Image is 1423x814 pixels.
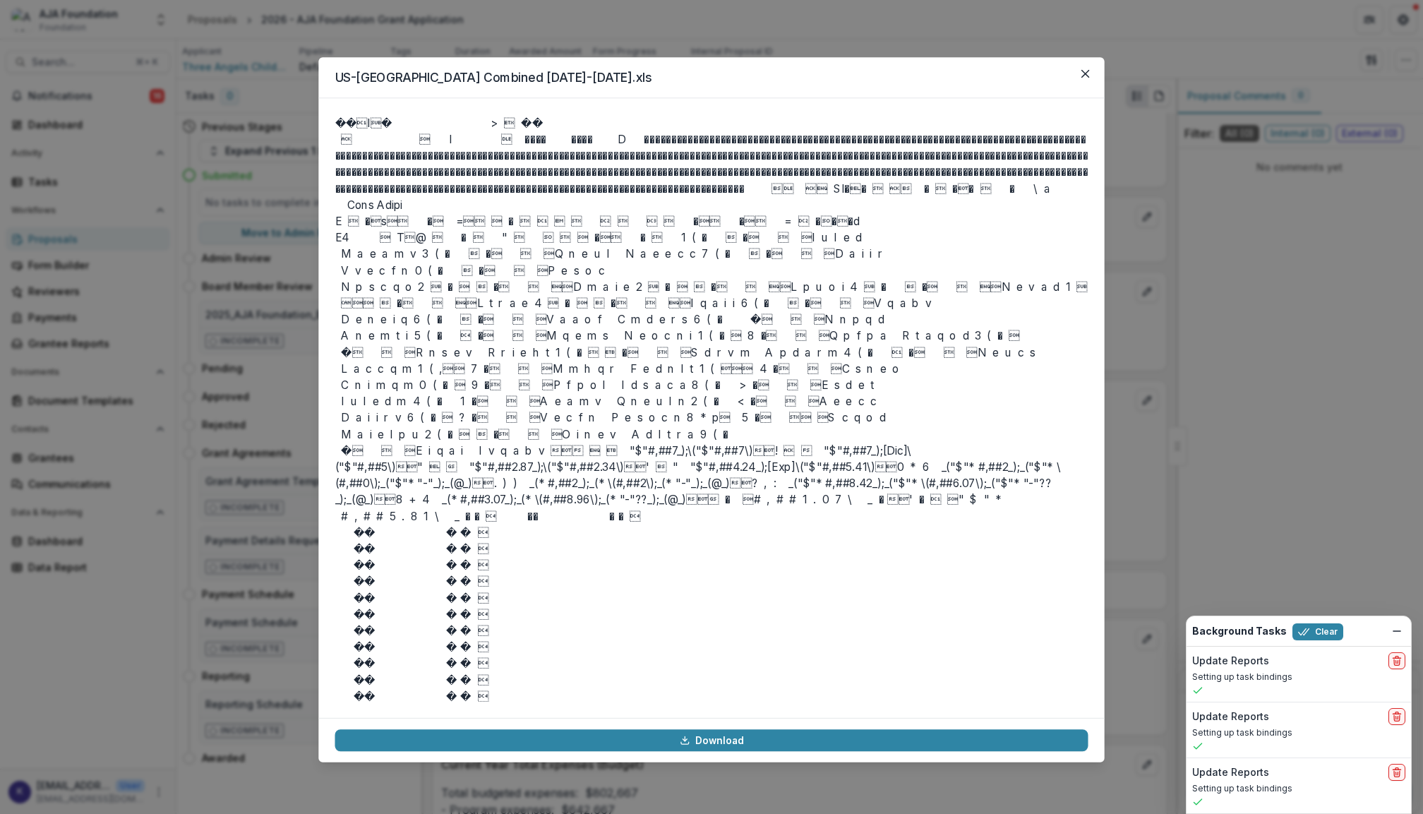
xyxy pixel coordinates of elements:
[1192,626,1287,638] h2: Background Tasks
[1192,726,1405,739] p: Setting up task bindings
[1192,767,1269,779] h2: Update Reports
[1192,711,1269,723] h2: Update Reports
[1192,782,1405,795] p: Setting up task bindings
[1192,655,1269,667] h2: Update Reports
[1292,623,1343,640] button: Clear
[318,57,1104,98] header: US-[GEOGRAPHIC_DATA] Combined [DATE]-[DATE].xls
[335,115,1088,702] p: ��l�                >  ��                I          ����    ����    D   �������������������...
[1192,671,1405,683] p: Setting up task bindings
[1388,708,1405,725] button: delete
[1074,63,1096,85] button: Close
[335,729,1088,751] a: Download
[1388,652,1405,669] button: delete
[1388,764,1405,781] button: delete
[1388,623,1405,640] button: Dismiss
